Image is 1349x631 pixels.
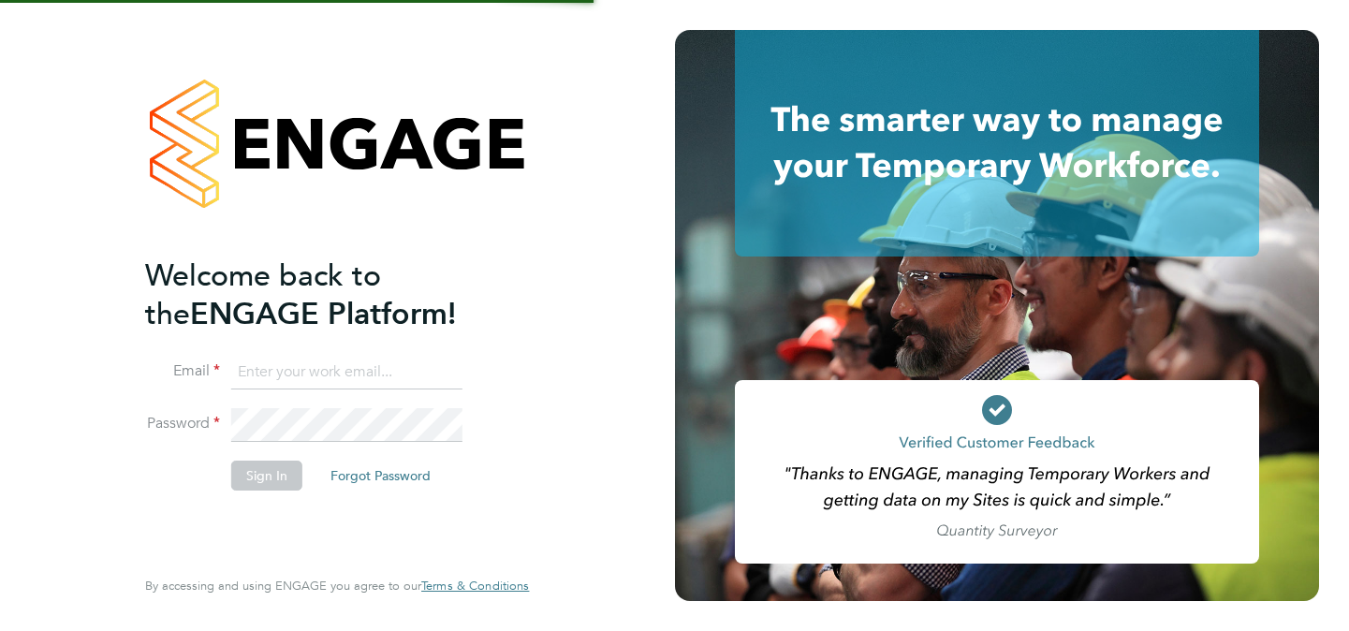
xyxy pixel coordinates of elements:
input: Enter your work email... [231,356,462,389]
label: Password [145,414,220,433]
label: Email [145,361,220,381]
a: Terms & Conditions [421,579,529,594]
button: Sign In [231,461,302,491]
span: By accessing and using ENGAGE you agree to our [145,578,529,594]
button: Forgot Password [315,461,446,491]
h2: ENGAGE Platform! [145,257,510,333]
span: Welcome back to the [145,257,381,332]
